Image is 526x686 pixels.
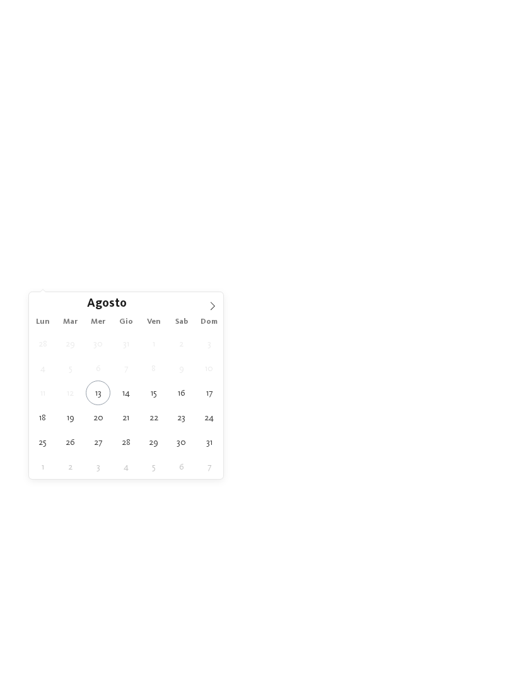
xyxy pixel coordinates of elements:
[30,405,55,430] span: Agosto 18, 2025
[47,584,90,591] span: SKI-IN SKI-OUT
[86,405,110,430] span: Agosto 20, 2025
[392,584,435,591] span: SKI-IN SKI-OUT
[141,381,166,405] span: Agosto 15, 2025
[478,316,488,328] span: 27
[169,405,194,430] span: Agosto 23, 2025
[197,356,221,381] span: Agosto 10, 2025
[141,405,166,430] span: Agosto 22, 2025
[169,430,194,454] span: Agosto 30, 2025
[38,498,244,507] h4: Post Alpina - Family Mountain Chalets ****ˢ
[169,381,194,405] span: Agosto 16, 2025
[86,356,110,381] span: Agosto 6, 2025
[25,147,501,175] p: I si differenziano l’uno dall’altro ma tutti garantiscono gli stessi . Trovate l’hotel per famigl...
[141,454,166,479] span: Settembre 5, 2025
[329,277,387,286] span: Family Experiences
[294,533,303,548] span: €
[25,334,257,627] a: Cercate un hotel per famiglie? Qui troverete solo i migliori! Dolomiti – Versciaco-[GEOGRAPHIC_DA...
[291,584,363,591] span: OUTDOOR ADVENTURE
[318,533,327,548] span: €
[352,163,447,174] a: [GEOGRAPHIC_DATA]
[86,430,110,454] span: Agosto 27, 2025
[67,122,459,136] span: Gli esperti delle vacanze nella natura dai momenti indimenticabili
[114,356,138,381] span: Agosto 7, 2025
[282,562,376,574] span: Family Experiences
[139,213,388,230] span: [PERSON_NAME] ora senza impegno!
[282,533,291,548] span: €
[85,318,112,326] span: Mer
[197,430,221,454] span: Agosto 31, 2025
[269,334,501,627] a: Cercate un hotel per famiglie? Qui troverete solo i migliori! Val Venosta – Trafoi Familienhotel ...
[141,356,166,381] span: Agosto 8, 2025
[197,405,221,430] span: Agosto 24, 2025
[38,507,178,522] span: Famiglia [PERSON_NAME]
[30,454,55,479] span: Settembre 1, 2025
[491,316,501,328] span: 27
[38,562,132,574] span: Family Experiences
[207,232,319,244] span: Ai vostri hotel preferiti
[86,454,110,479] span: Settembre 3, 2025
[30,430,55,454] span: Agosto 25, 2025
[29,318,57,326] span: Lun
[45,277,78,286] span: Arrivo
[58,331,83,356] span: Luglio 29, 2025
[197,381,221,405] span: Agosto 17, 2025
[351,149,414,159] a: criteri di qualità
[114,331,138,356] span: Luglio 31, 2025
[86,381,110,405] span: Agosto 13, 2025
[112,318,140,326] span: Gio
[62,75,464,122] span: Familienhotels Südtirol – dalle famiglie per le famiglie
[197,331,221,356] span: Agosto 3, 2025
[30,381,55,405] span: Agosto 11, 2025
[38,478,201,487] span: Dolomiti – Versciaco-[GEOGRAPHIC_DATA]
[306,533,315,548] span: €
[74,533,83,548] span: €
[50,533,59,548] span: €
[62,533,71,548] span: €
[282,498,488,507] h4: Familienhotel Bella Vista ****
[169,331,194,356] span: Agosto 2, 2025
[30,331,55,356] span: Luglio 28, 2025
[182,277,216,286] span: Regione
[494,23,514,34] span: Menu
[127,297,168,310] input: Year
[58,356,83,381] span: Agosto 5, 2025
[282,478,365,487] span: Val Venosta – Trafoi
[197,454,221,479] span: Settembre 7, 2025
[114,277,147,286] span: Partenza
[58,405,83,430] span: Agosto 19, 2025
[114,454,138,479] span: Settembre 4, 2025
[250,277,293,286] span: I miei desideri
[196,318,223,326] span: Dom
[168,318,196,326] span: Sab
[169,356,194,381] span: Agosto 9, 2025
[87,299,127,310] span: Agosto
[452,277,477,286] span: filtra
[114,430,138,454] span: Agosto 28, 2025
[38,533,47,548] span: €
[114,381,138,405] span: Agosto 14, 2025
[488,316,491,328] span: /
[86,331,110,356] span: Luglio 30, 2025
[119,584,168,591] span: WINTER ACTION
[169,454,194,479] span: Settembre 6, 2025
[141,331,166,356] span: Agosto 1, 2025
[141,430,166,454] span: Agosto 29, 2025
[57,318,85,326] span: Mar
[58,381,83,405] span: Agosto 12, 2025
[30,356,55,381] span: Agosto 4, 2025
[282,507,422,522] span: Famiglia [PERSON_NAME]
[291,604,341,611] span: WINTER ACTION
[140,318,168,326] span: Ven
[463,13,526,44] img: Familienhotels Südtirol
[32,149,92,159] a: Familienhotels
[58,430,83,454] span: Agosto 26, 2025
[114,405,138,430] span: Agosto 21, 2025
[58,454,83,479] span: Settembre 2, 2025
